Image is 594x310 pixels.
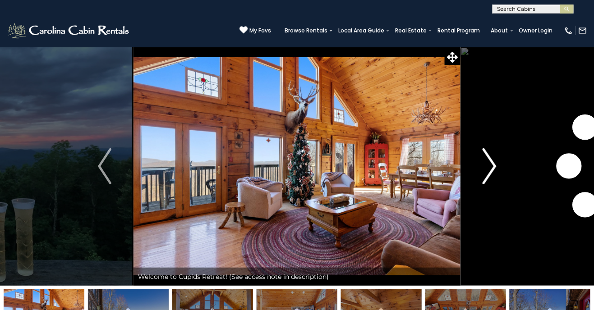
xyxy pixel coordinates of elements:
[578,26,587,35] img: mail-regular-white.png
[391,24,431,37] a: Real Estate
[7,22,132,40] img: White-1-2.png
[334,24,389,37] a: Local Area Guide
[249,27,271,35] span: My Favs
[239,26,271,35] a: My Favs
[515,24,557,37] a: Owner Login
[460,47,519,286] button: Next
[280,24,332,37] a: Browse Rentals
[564,26,573,35] img: phone-regular-white.png
[98,148,111,184] img: arrow
[483,148,496,184] img: arrow
[487,24,513,37] a: About
[433,24,485,37] a: Rental Program
[134,268,460,286] div: Welcome to Cupids Retreat! (See access note in description)
[75,47,134,286] button: Previous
